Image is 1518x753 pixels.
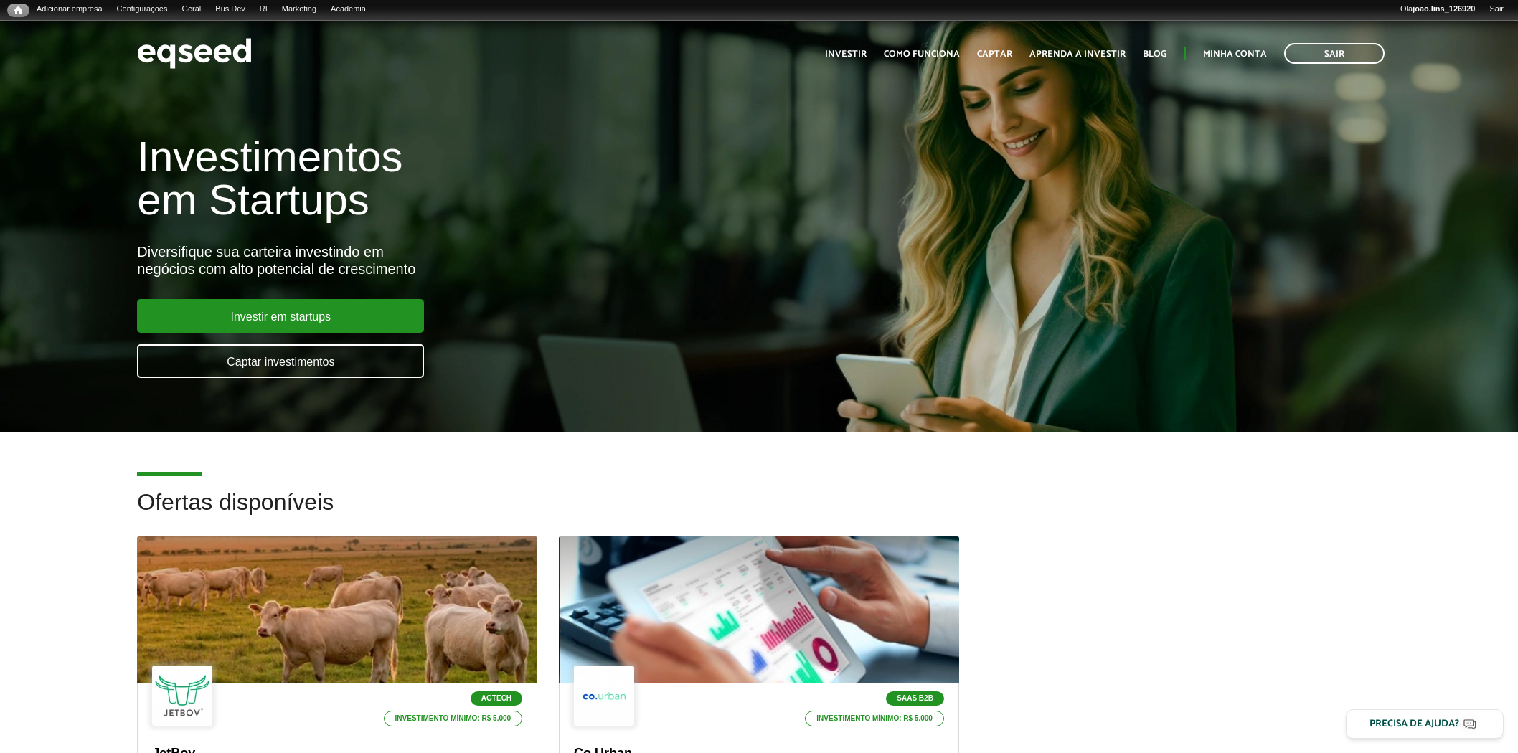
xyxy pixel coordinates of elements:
a: Sair [1482,4,1511,15]
span: Início [14,5,22,15]
a: Captar investimentos [137,344,424,378]
a: Configurações [110,4,175,15]
div: Diversifique sua carteira investindo em negócios com alto potencial de crescimento [137,243,874,278]
a: Início [7,4,29,17]
a: Investir em startups [137,299,424,333]
h2: Ofertas disponíveis [137,490,1380,536]
a: Academia [324,4,373,15]
a: RI [253,4,275,15]
strong: joao.lins_126920 [1413,4,1475,13]
a: Marketing [275,4,324,15]
a: Adicionar empresa [29,4,110,15]
h1: Investimentos em Startups [137,136,874,222]
a: Blog [1143,49,1166,59]
a: Investir [825,49,867,59]
a: Aprenda a investir [1029,49,1126,59]
a: Geral [174,4,208,15]
p: Investimento mínimo: R$ 5.000 [805,711,944,726]
p: SaaS B2B [886,691,944,706]
p: Agtech [471,691,522,706]
img: EqSeed [137,34,252,72]
p: Investimento mínimo: R$ 5.000 [384,711,523,726]
a: Minha conta [1203,49,1267,59]
a: Captar [977,49,1012,59]
a: Bus Dev [208,4,253,15]
a: Sair [1284,43,1385,64]
a: Como funciona [884,49,960,59]
a: Olájoao.lins_126920 [1393,4,1482,15]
